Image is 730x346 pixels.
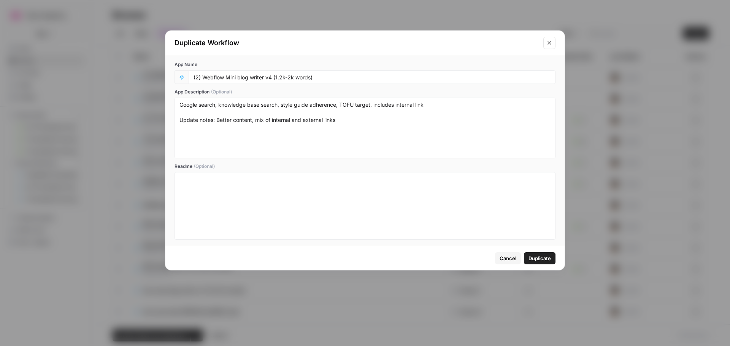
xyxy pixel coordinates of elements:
span: (Optional) [211,88,232,95]
span: (Optional) [194,163,215,170]
button: Close modal [543,37,555,49]
div: Duplicate Workflow [175,38,539,48]
label: App Name [175,61,555,68]
input: Untitled [194,74,551,81]
button: Cancel [495,252,521,264]
button: Duplicate [524,252,555,264]
span: Cancel [500,254,516,262]
textarea: Google search, knowledge base search, style guide adherence, TOFU target, includes internal link ... [179,101,551,155]
label: App Description [175,88,555,95]
label: Readme [175,163,555,170]
span: Duplicate [528,254,551,262]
